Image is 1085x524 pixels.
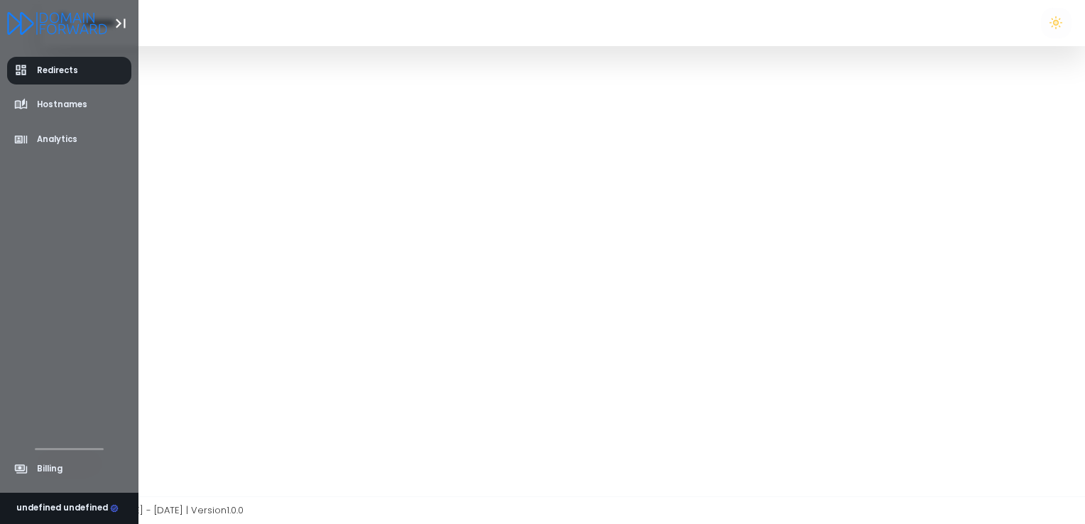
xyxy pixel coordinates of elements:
span: Billing [37,463,62,475]
a: Billing [7,455,132,483]
div: undefined undefined [16,502,119,515]
button: Toggle Aside [107,10,134,37]
a: Logo [7,13,107,32]
span: Redirects [37,65,78,77]
a: Hostnames [7,91,132,119]
span: Analytics [37,133,77,146]
span: Hostnames [37,99,87,111]
a: Analytics [7,126,132,153]
a: Redirects [7,57,132,84]
span: Copyright © [DATE] - [DATE] | Version 1.0.0 [55,503,244,517]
